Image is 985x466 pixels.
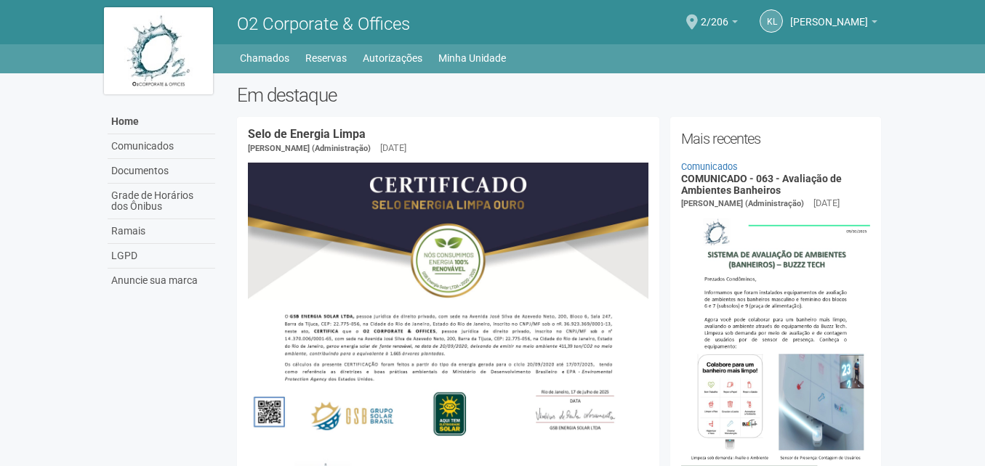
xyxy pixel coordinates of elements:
[104,7,213,94] img: logo.jpg
[108,159,215,184] a: Documentos
[701,18,738,30] a: 2/206
[305,48,347,68] a: Reservas
[813,197,840,210] div: [DATE]
[760,9,783,33] a: KL
[248,163,648,446] img: COMUNICADO%20-%20054%20-%20Selo%20de%20Energia%20Limpa%20-%20P%C3%A1g.%202.jpg
[108,184,215,219] a: Grade de Horários dos Ônibus
[108,244,215,269] a: LGPD
[790,18,877,30] a: [PERSON_NAME]
[237,84,882,106] h2: Em destaque
[681,173,842,195] a: COMUNICADO - 063 - Avaliação de Ambientes Banheiros
[248,127,366,141] a: Selo de Energia Limpa
[790,2,868,28] span: Kauany Lopes
[237,14,410,34] span: O2 Corporate & Offices
[438,48,506,68] a: Minha Unidade
[363,48,422,68] a: Autorizações
[108,269,215,293] a: Anuncie sua marca
[108,219,215,244] a: Ramais
[681,128,871,150] h2: Mais recentes
[108,110,215,134] a: Home
[108,134,215,159] a: Comunicados
[248,144,371,153] span: [PERSON_NAME] (Administração)
[681,161,738,172] a: Comunicados
[380,142,406,155] div: [DATE]
[681,199,804,208] span: [PERSON_NAME] (Administração)
[701,2,728,28] span: 2/206
[240,48,289,68] a: Chamados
